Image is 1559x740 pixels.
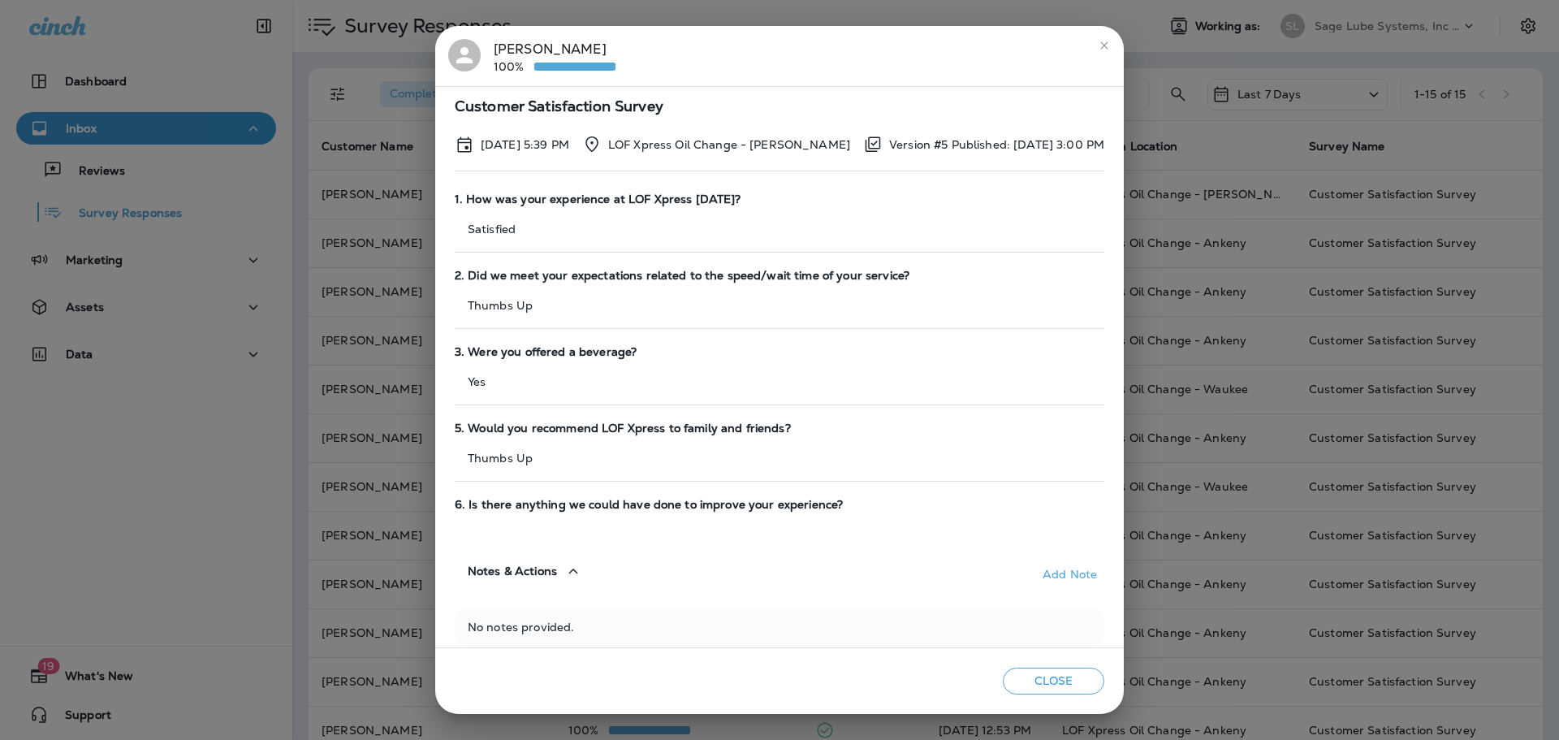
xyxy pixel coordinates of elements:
p: 100% [494,60,534,73]
p: No notes provided. [468,621,1091,634]
div: [PERSON_NAME] [494,39,615,73]
p: Thumbs Up [455,452,1104,465]
button: close [1091,32,1117,58]
span: 2. Did we meet your expectations related to the speed/wait time of your service? [455,269,1104,283]
p: Satisfied [455,223,1104,236]
span: Customer Satisfaction Survey [455,100,1104,114]
span: 5. Would you recommend LOF Xpress to family and friends? [455,422,1104,435]
p: LOF Xpress Oil Change - [PERSON_NAME] [608,138,850,151]
span: 6. Is there anything we could have done to improve your experience? [455,498,1104,512]
p: Thumbs Up [455,299,1104,312]
span: Notes & Actions [468,565,557,578]
button: Close [1003,668,1104,695]
button: Add Note [1035,561,1104,587]
p: Yes [455,375,1104,388]
p: Version #5 Published: [DATE] 3:00 PM [889,138,1104,151]
span: 3. Were you offered a beverage? [455,345,1104,359]
span: 1. How was your experience at LOF Xpress [DATE]? [455,193,1104,206]
button: Notes & Actions [455,548,596,595]
p: Aug 25, 2025 5:39 PM [481,138,569,151]
div: Add Note [1043,568,1097,581]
